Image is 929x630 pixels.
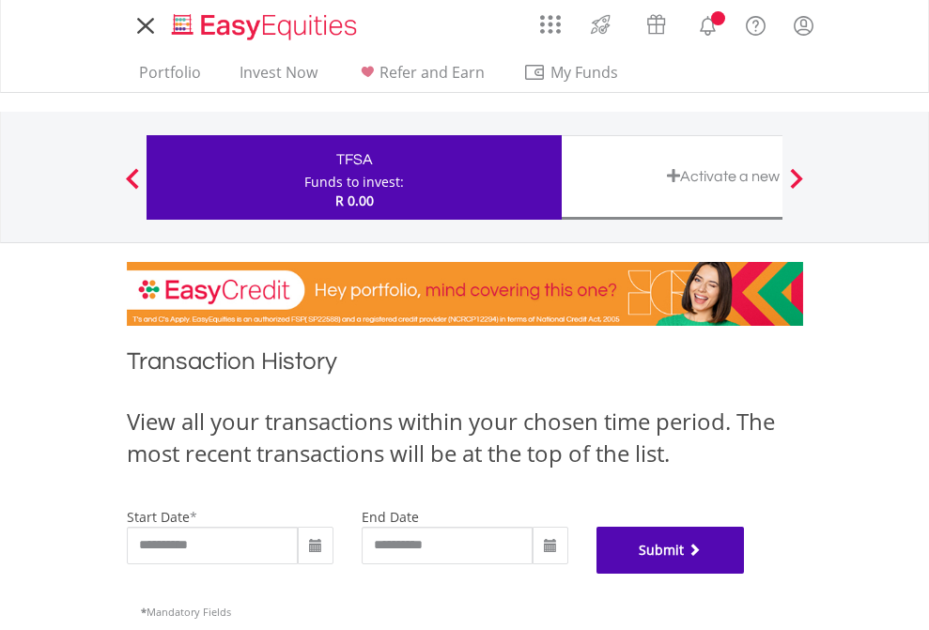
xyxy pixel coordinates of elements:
[127,345,803,387] h1: Transaction History
[158,146,550,173] div: TFSA
[780,5,828,46] a: My Profile
[164,5,364,42] a: Home page
[528,5,573,35] a: AppsGrid
[732,5,780,42] a: FAQ's and Support
[335,192,374,209] span: R 0.00
[585,9,616,39] img: thrive-v2.svg
[304,173,404,192] div: Funds to invest:
[127,262,803,326] img: EasyCredit Promotion Banner
[540,14,561,35] img: grid-menu-icon.svg
[596,527,745,574] button: Submit
[114,177,151,196] button: Previous
[641,9,672,39] img: vouchers-v2.svg
[168,11,364,42] img: EasyEquities_Logo.png
[141,605,231,619] span: Mandatory Fields
[232,63,325,92] a: Invest Now
[523,60,646,85] span: My Funds
[628,5,684,39] a: Vouchers
[379,62,485,83] span: Refer and Earn
[127,508,190,526] label: start date
[684,5,732,42] a: Notifications
[348,63,492,92] a: Refer and Earn
[778,177,815,196] button: Next
[127,406,803,470] div: View all your transactions within your chosen time period. The most recent transactions will be a...
[132,63,209,92] a: Portfolio
[362,508,419,526] label: end date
